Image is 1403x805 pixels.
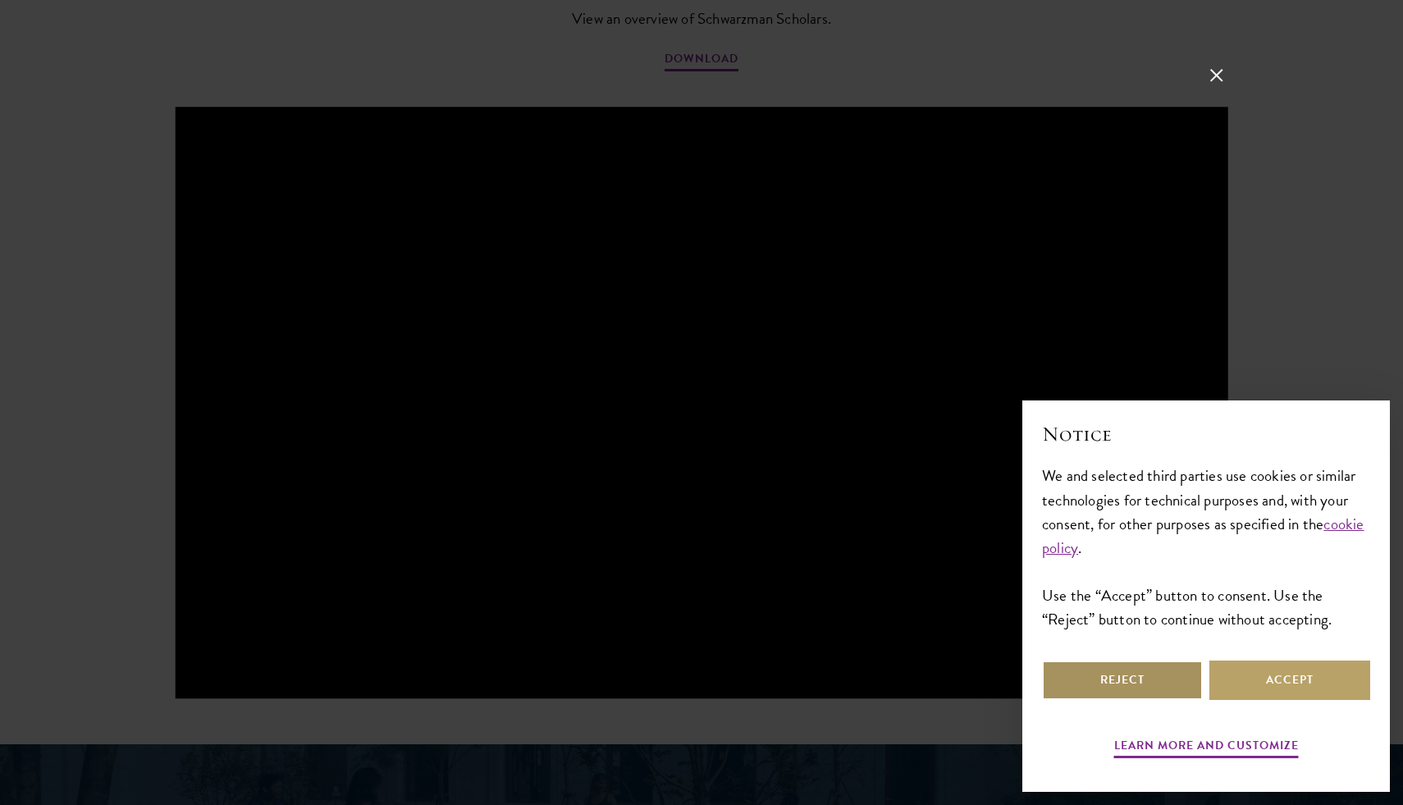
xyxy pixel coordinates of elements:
[1042,512,1364,560] a: cookie policy
[1209,661,1370,700] button: Accept
[1042,661,1203,700] button: Reject
[1114,735,1299,761] button: Learn more and customize
[176,107,1228,698] iframe: The Creation of Schwarzman Scholars
[1042,420,1370,448] h2: Notice
[1042,464,1370,630] div: We and selected third parties use cookies or similar technologies for technical purposes and, wit...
